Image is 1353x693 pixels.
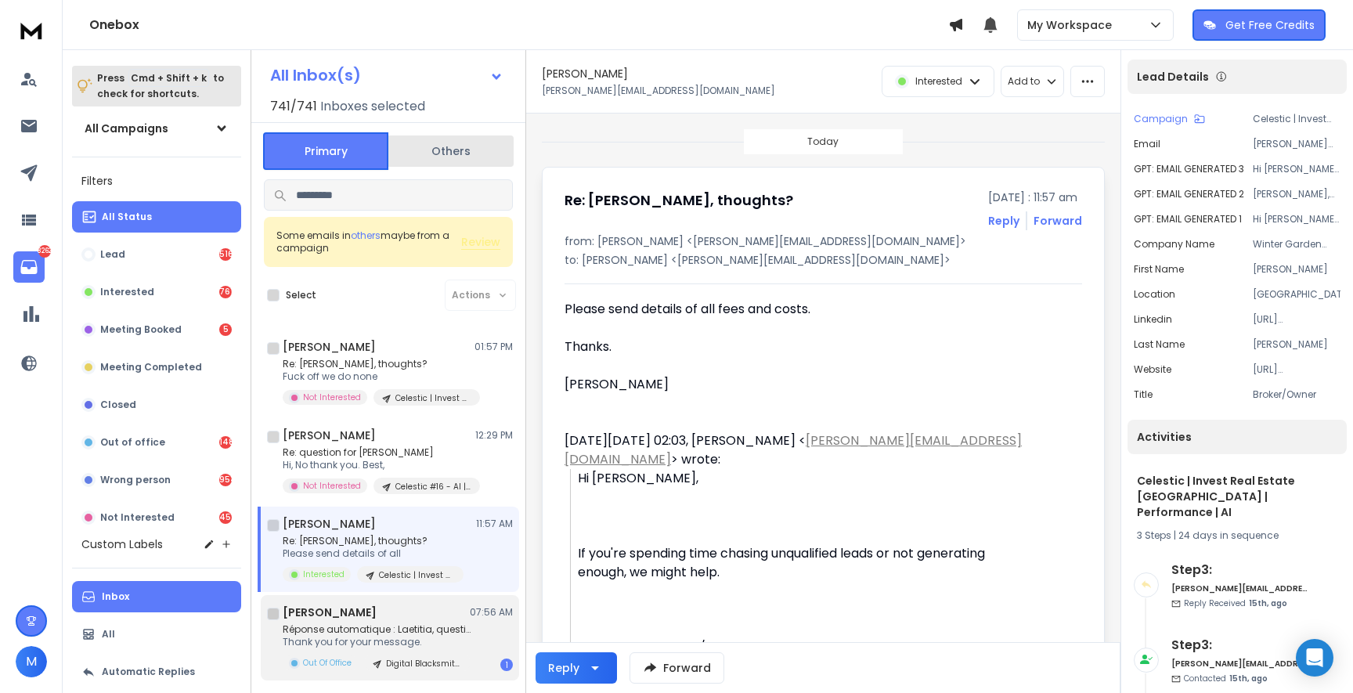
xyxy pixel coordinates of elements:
p: GPT: EMAIL GENERATED 3 [1134,163,1244,175]
h1: [PERSON_NAME] [283,428,376,443]
div: 954 [219,474,232,486]
button: Campaign [1134,113,1205,125]
h6: [PERSON_NAME][EMAIL_ADDRESS][DOMAIN_NAME] [1171,658,1308,670]
button: M [16,646,47,677]
button: Forward [630,652,724,684]
div: 4542 [219,511,232,524]
h3: Filters [72,170,241,192]
p: Meeting Booked [100,323,182,336]
p: [PERSON_NAME] [1253,263,1340,276]
p: Today [807,135,839,148]
p: Interested [303,568,345,580]
span: Cmd + Shift + k [128,69,209,87]
div: Thanks. [565,337,1022,394]
button: Lead516 [72,239,241,270]
p: Celestic | Invest Real Estate [GEOGRAPHIC_DATA] | Performance | AI [395,392,471,404]
button: All Campaigns [72,113,241,144]
h3: Custom Labels [81,536,163,552]
div: [PERSON_NAME] [565,375,1022,394]
h1: [PERSON_NAME] [283,516,376,532]
p: Réponse automatique : Laetitia, question [283,623,471,636]
h1: All Campaigns [85,121,168,136]
button: Out of office1484 [72,427,241,458]
p: Re: [PERSON_NAME], thoughts? [283,358,471,370]
p: website [1134,363,1171,376]
div: | [1137,529,1337,542]
h3: Inboxes selected [320,97,425,116]
p: Not Interested [100,511,175,524]
div: 5 [219,323,232,336]
div: 761 [219,286,232,298]
p: Last Name [1134,338,1185,351]
a: 8262 [13,251,45,283]
p: Celestic #16 - AI | [GEOGRAPHIC_DATA] | LOCAL LANGUAGE | BROAD | [395,481,471,493]
button: Others [388,134,514,168]
p: 8262 [38,245,51,258]
button: Inbox [72,581,241,612]
p: Closed [100,399,136,411]
p: All [102,628,115,641]
button: Not Interested4542 [72,502,241,533]
button: Reply [536,652,617,684]
span: others [351,229,381,242]
p: 12:29 PM [475,429,513,442]
p: [GEOGRAPHIC_DATA] [1253,288,1340,301]
p: Contacted [1184,673,1268,684]
p: [URL][DOMAIN_NAME][PERSON_NAME] [1253,313,1340,326]
button: Meeting Booked5 [72,314,241,345]
p: Interested [100,286,154,298]
img: logo [16,16,47,45]
h1: Celestic | Invest Real Estate [GEOGRAPHIC_DATA] | Performance | AI [1137,473,1337,520]
button: Primary [263,132,388,170]
p: Get Free Credits [1225,17,1315,33]
div: 1484 [219,436,232,449]
button: Interested761 [72,276,241,308]
h1: [PERSON_NAME] [283,339,376,355]
p: Automatic Replies [102,666,195,678]
a: [PERSON_NAME][EMAIL_ADDRESS][DOMAIN_NAME] [565,431,1022,468]
p: Fuck off we do none [283,370,471,383]
p: Hi, No thank you. Best, [283,459,471,471]
button: All [72,619,241,650]
h6: Step 3 : [1171,636,1308,655]
p: Celestic | Invest Real Estate [GEOGRAPHIC_DATA] | Performance | AI [379,569,454,581]
p: Meeting Completed [100,361,202,374]
p: [PERSON_NAME][EMAIL_ADDRESS][DOMAIN_NAME] [542,85,775,97]
p: from: [PERSON_NAME] <[PERSON_NAME][EMAIL_ADDRESS][DOMAIN_NAME]> [565,233,1082,249]
h1: [PERSON_NAME] [542,66,628,81]
div: Open Intercom Messenger [1296,639,1333,677]
p: My Workspace [1027,17,1118,33]
p: [PERSON_NAME] [1253,338,1340,351]
p: Inbox [102,590,129,603]
p: title [1134,388,1153,401]
div: 516 [219,248,232,261]
p: Out Of Office [303,657,352,669]
div: 1 [500,659,513,671]
div: Activities [1127,420,1347,454]
span: Review [461,234,500,250]
div: Reply [548,660,579,676]
button: Automatic Replies [72,656,241,688]
p: 11:57 AM [476,518,513,530]
p: Email [1134,138,1160,150]
span: 15th, ago [1229,673,1268,684]
p: GPT: EMAIL GENERATED 2 [1134,188,1244,200]
p: Lead [100,248,125,261]
button: Get Free Credits [1192,9,1326,41]
span: 741 / 741 [270,97,317,116]
button: Closed [72,389,241,420]
h1: Re: [PERSON_NAME], thoughts? [565,189,793,211]
p: Winter Garden Real Estate [1253,238,1340,251]
div: Some emails in maybe from a campaign [276,229,461,254]
p: All Status [102,211,152,223]
p: Add to [1008,75,1040,88]
div: Please send details of all fees and costs. [565,300,1022,319]
p: location [1134,288,1175,301]
div: Forward [1034,213,1082,229]
span: 3 Steps [1137,529,1171,542]
p: Digital Blacksmiths #4 - Amazon | AI Campaign [386,658,461,670]
p: GPT: EMAIL GENERATED 1 [1134,213,1242,226]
